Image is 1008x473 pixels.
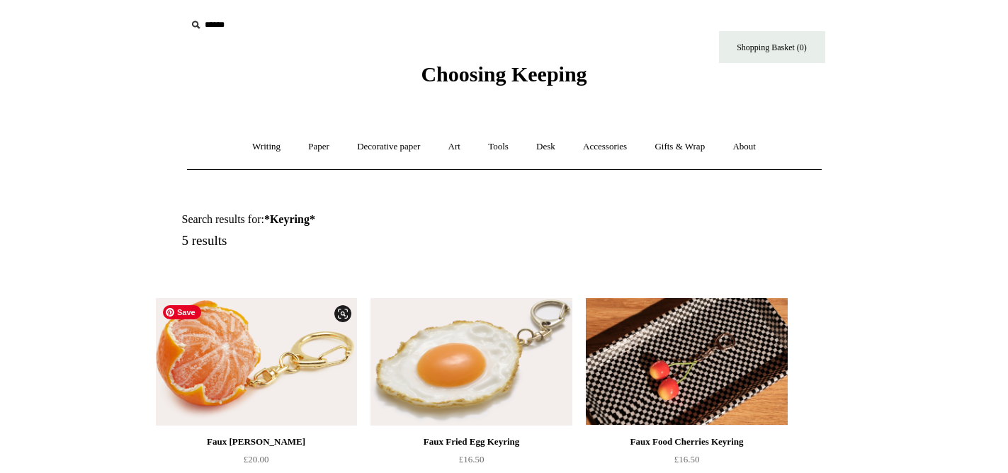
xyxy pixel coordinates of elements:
a: Faux Fried Egg Keyring Faux Fried Egg Keyring [370,298,572,426]
span: £16.50 [459,454,485,465]
span: Choosing Keeping [421,62,587,86]
h1: Search results for: [182,212,521,226]
a: Writing [239,128,293,166]
a: About [720,128,769,166]
span: Save [163,305,201,319]
a: Desk [523,128,568,166]
img: Faux Fried Egg Keyring [370,298,572,426]
a: Accessories [570,128,640,166]
span: £16.50 [674,454,700,465]
a: Choosing Keeping [421,74,587,84]
img: Faux Clementine Keyring [156,298,357,426]
a: Art [436,128,473,166]
div: Faux [PERSON_NAME] [159,433,353,450]
a: Decorative paper [344,128,433,166]
div: Faux Food Cherries Keyring [589,433,783,450]
span: £20.00 [244,454,269,465]
a: Gifts & Wrap [642,128,718,166]
div: Faux Fried Egg Keyring [374,433,568,450]
a: Faux Food Cherries Keyring Faux Food Cherries Keyring [586,298,787,426]
a: Faux Clementine Keyring Faux Clementine Keyring [156,298,357,426]
h5: 5 results [182,233,521,249]
img: Faux Food Cherries Keyring [586,298,787,426]
a: Paper [295,128,342,166]
a: Shopping Basket (0) [719,31,825,63]
a: Tools [475,128,521,166]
